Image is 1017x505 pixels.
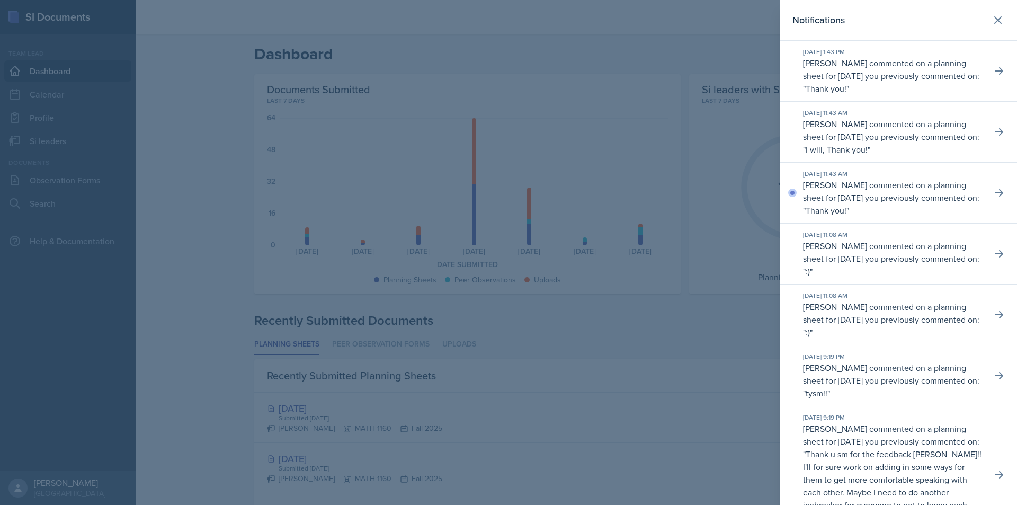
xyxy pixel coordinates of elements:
div: [DATE] 11:43 AM [803,108,983,118]
p: :) [806,265,810,277]
p: [PERSON_NAME] commented on a planning sheet for [DATE] you previously commented on: " " [803,300,983,339]
p: tysm!! [806,387,827,399]
div: [DATE] 9:19 PM [803,413,983,422]
p: Thank you! [806,205,846,216]
p: [PERSON_NAME] commented on a planning sheet for [DATE] you previously commented on: " " [803,361,983,400]
p: :) [806,326,810,338]
p: [PERSON_NAME] commented on a planning sheet for [DATE] you previously commented on: " " [803,118,983,156]
p: [PERSON_NAME] commented on a planning sheet for [DATE] you previously commented on: " " [803,57,983,95]
div: [DATE] 1:43 PM [803,47,983,57]
h2: Notifications [792,13,845,28]
p: Thank you! [806,83,846,94]
p: I will, Thank you! [806,144,868,155]
p: [PERSON_NAME] commented on a planning sheet for [DATE] you previously commented on: " " [803,240,983,278]
div: [DATE] 9:19 PM [803,352,983,361]
div: [DATE] 11:08 AM [803,230,983,240]
div: [DATE] 11:43 AM [803,169,983,179]
p: [PERSON_NAME] commented on a planning sheet for [DATE] you previously commented on: " " [803,179,983,217]
div: [DATE] 11:08 AM [803,291,983,300]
